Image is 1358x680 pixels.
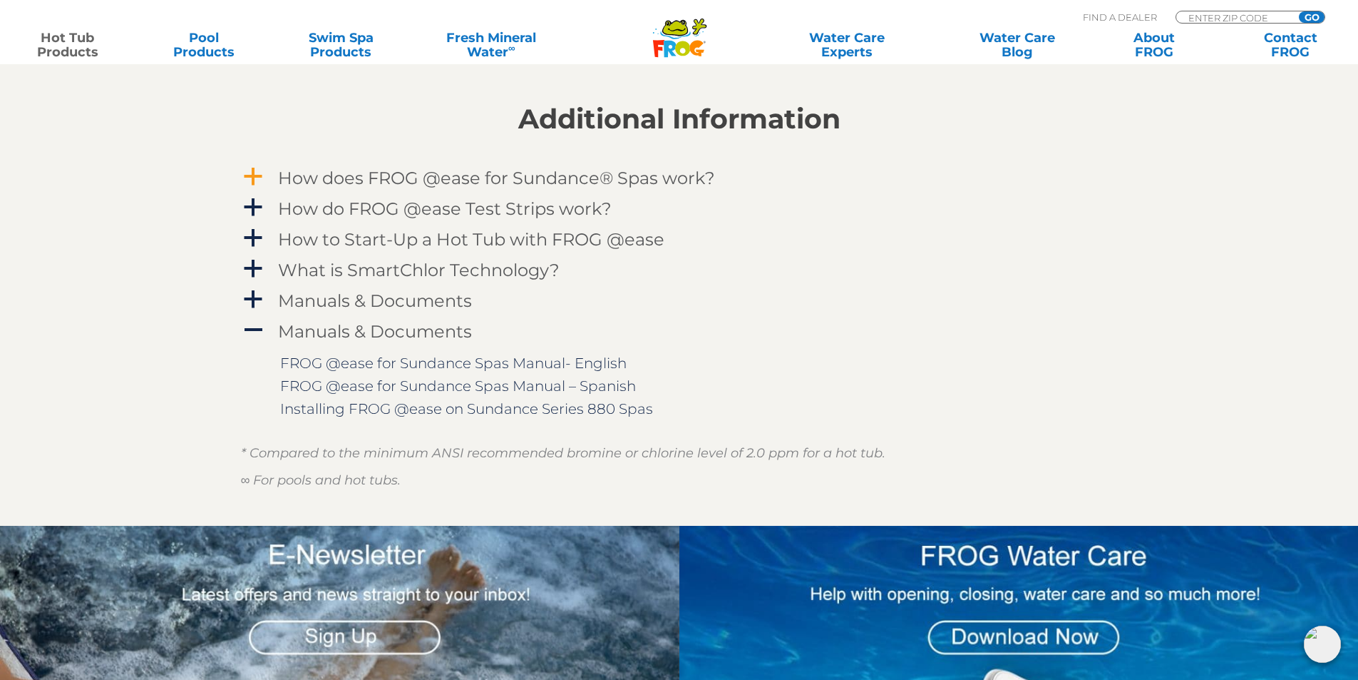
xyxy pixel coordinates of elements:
[1299,11,1324,23] input: GO
[508,42,515,54] sup: ∞
[278,168,715,188] h4: How does FROG @ease for Sundance® Spas work?
[761,31,933,59] a: Water CareExperts
[1238,31,1344,59] a: ContactFROG
[424,31,557,59] a: Fresh MineralWater∞
[151,31,257,59] a: PoolProducts
[14,31,120,59] a: Hot TubProducts
[241,257,1118,283] a: a What is SmartChlor Technology?
[280,377,636,395] a: FROG @ease for Sundance Spas Manual – Spanish
[242,258,264,280] span: a
[242,289,264,310] span: a
[1083,11,1157,24] p: Find A Dealer
[241,226,1118,253] a: a How to Start-Up a Hot Tub with FROG @ease
[241,318,1118,345] a: A Manuals & Documents
[964,31,1070,59] a: Water CareBlog
[1304,626,1341,663] img: openIcon
[242,320,264,341] span: A
[280,355,627,372] a: FROG @ease for Sundance Spas Manual- English
[1187,11,1283,24] input: Zip Code Form
[242,197,264,218] span: a
[278,260,560,280] h4: What is SmartChlor Technology?
[241,288,1118,314] a: a Manuals & Documents
[280,400,653,417] a: Installing FROG @ease on Sundance Series 880 Spas
[241,196,1118,222] a: a How do FROG @ease Test Strips work?
[241,165,1118,191] a: a How does FROG @ease for Sundance® Spas work?
[241,445,885,461] em: * Compared to the minimum ANSI recommended bromine or chlorine level of 2.0 ppm for a hot tub.
[1101,31,1207,59] a: AboutFROG
[278,291,472,310] h4: Manuals & Documents
[241,103,1118,135] h2: Additional Information
[288,31,394,59] a: Swim SpaProducts
[242,166,264,188] span: a
[278,322,472,341] h4: Manuals & Documents
[278,199,612,218] h4: How do FROG @ease Test Strips work?
[241,472,401,488] em: ∞ For pools and hot tubs.
[242,228,264,249] span: a
[278,230,664,249] h4: How to Start-Up a Hot Tub with FROG @ease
